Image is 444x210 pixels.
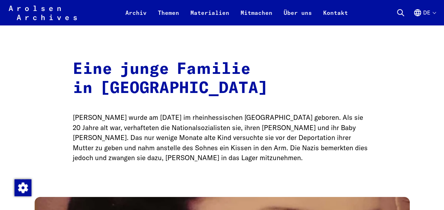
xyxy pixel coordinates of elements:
p: [PERSON_NAME] wurde am [DATE] im rheinhessischen [GEOGRAPHIC_DATA] geboren. Als sie 20 Jahre alt ... [73,112,372,163]
nav: Primär [120,4,354,21]
a: Mitmachen [235,8,278,25]
a: Materialien [185,8,235,25]
h2: Eine junge Familie in [GEOGRAPHIC_DATA] [73,60,372,98]
a: Archiv [120,8,152,25]
a: Kontakt [318,8,354,25]
img: Zustimmung ändern [14,179,31,196]
a: Themen [152,8,185,25]
a: Über uns [278,8,318,25]
button: Deutsch, Sprachauswahl [413,8,436,25]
